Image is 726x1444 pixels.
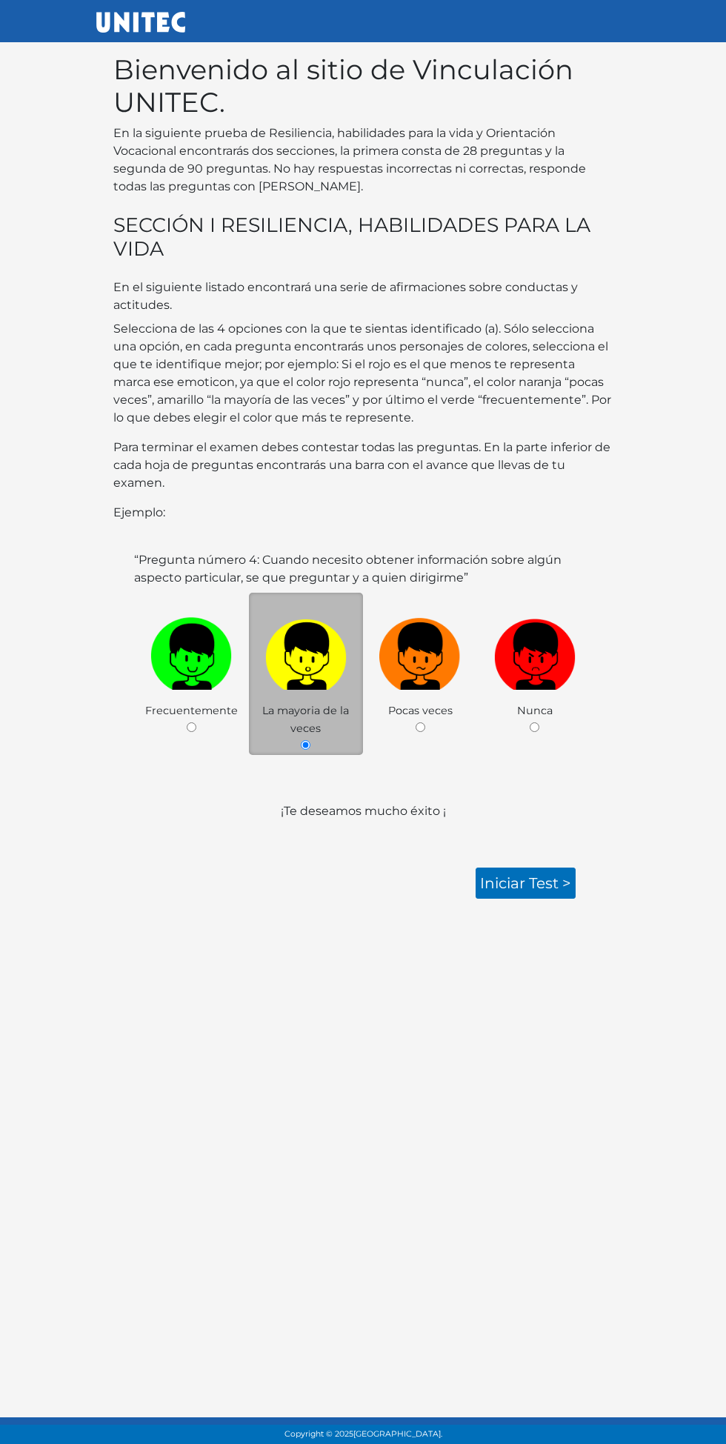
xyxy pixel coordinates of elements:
img: v1.png [150,612,232,690]
span: La mayoria de la veces [262,704,349,735]
span: Pocas veces [388,704,453,717]
p: En la siguiente prueba de Resiliencia, habilidades para la vida y Orientación Vocacional encontra... [113,124,613,196]
img: n1.png [379,612,461,690]
p: En el siguiente listado encontrará una serie de afirmaciones sobre conductas y actitudes. [113,279,613,314]
span: Nunca [517,704,553,717]
p: ¡Te deseamos mucho éxito ¡ [113,802,613,856]
img: r1.png [494,612,576,690]
img: a1.png [265,612,347,690]
label: “Pregunta número 4: Cuando necesito obtener información sobre algún aspecto particular, se que pr... [134,551,592,587]
h1: Bienvenido al sitio de Vinculación UNITEC. [113,53,613,119]
p: Selecciona de las 4 opciones con la que te sientas identificado (a). Sólo selecciona una opción, ... [113,320,613,427]
span: Frecuentemente [145,704,238,717]
img: UNITEC [96,12,185,33]
span: [GEOGRAPHIC_DATA]. [353,1429,442,1439]
h3: SECCIÓN I RESILIENCIA, HABILIDADES PARA LA VIDA [113,213,613,261]
p: Para terminar el examen debes contestar todas las preguntas. En la parte inferior de cada hoja de... [113,439,613,492]
p: Ejemplo: [113,504,613,522]
a: Iniciar test > [476,868,576,899]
